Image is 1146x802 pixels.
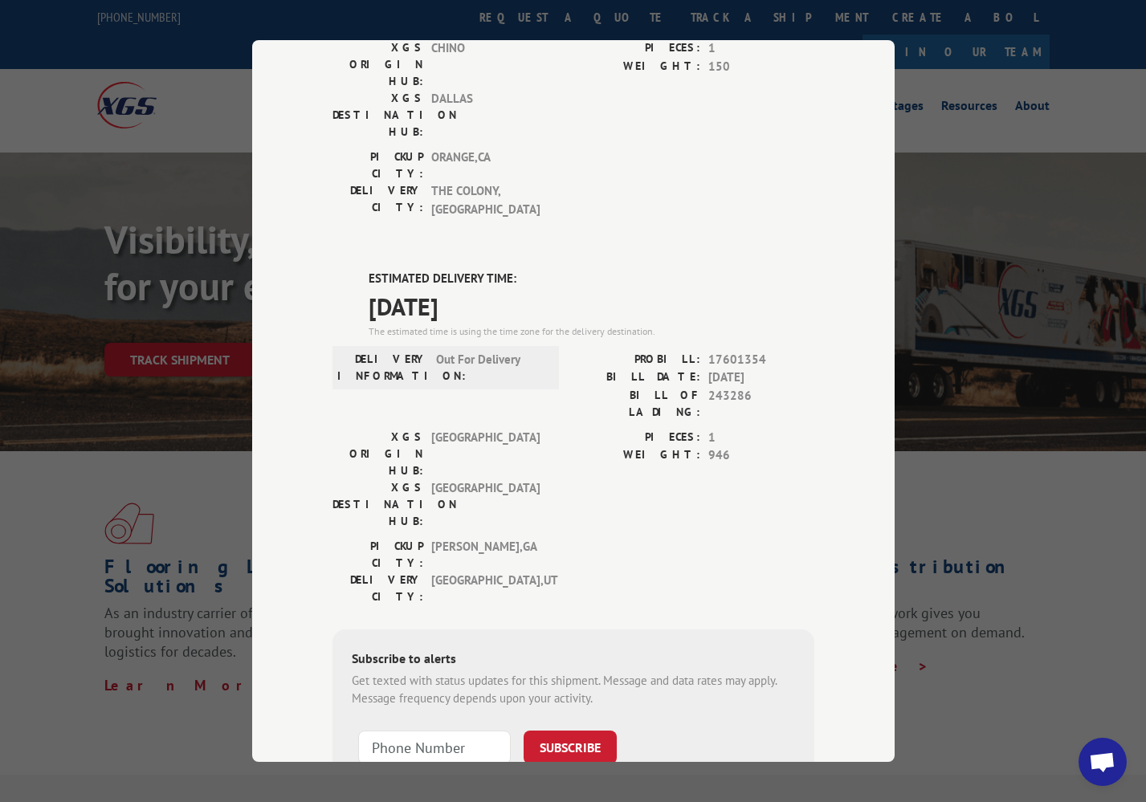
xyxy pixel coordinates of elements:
[332,479,423,530] label: XGS DESTINATION HUB:
[431,149,540,182] span: ORANGE , CA
[332,429,423,479] label: XGS ORIGIN HUB:
[431,429,540,479] span: [GEOGRAPHIC_DATA]
[431,182,540,218] span: THE COLONY , [GEOGRAPHIC_DATA]
[352,649,795,672] div: Subscribe to alerts
[369,324,814,339] div: The estimated time is using the time zone for the delivery destination.
[431,538,540,572] span: [PERSON_NAME] , GA
[573,368,700,387] label: BILL DATE:
[708,351,814,369] span: 17601354
[358,731,511,764] input: Phone Number
[431,572,540,605] span: [GEOGRAPHIC_DATA] , UT
[573,58,700,76] label: WEIGHT:
[369,288,814,324] span: [DATE]
[332,182,423,218] label: DELIVERY CITY:
[337,351,428,385] label: DELIVERY INFORMATION:
[573,351,700,369] label: PROBILL:
[524,731,617,764] button: SUBSCRIBE
[369,270,814,288] label: ESTIMATED DELIVERY TIME:
[573,387,700,421] label: BILL OF LADING:
[573,446,700,465] label: WEIGHT:
[436,351,544,385] span: Out For Delivery
[431,479,540,530] span: [GEOGRAPHIC_DATA]
[1079,738,1127,786] div: Open chat
[573,429,700,447] label: PIECES:
[431,39,540,90] span: CHINO
[332,90,423,140] label: XGS DESTINATION HUB:
[708,58,814,76] span: 150
[352,672,795,708] div: Get texted with status updates for this shipment. Message and data rates may apply. Message frequ...
[708,446,814,465] span: 946
[332,149,423,182] label: PICKUP CITY:
[708,387,814,421] span: 243286
[708,368,814,387] span: [DATE]
[431,90,540,140] span: DALLAS
[332,538,423,572] label: PICKUP CITY:
[573,39,700,58] label: PIECES:
[332,572,423,605] label: DELIVERY CITY:
[332,39,423,90] label: XGS ORIGIN HUB:
[708,429,814,447] span: 1
[708,39,814,58] span: 1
